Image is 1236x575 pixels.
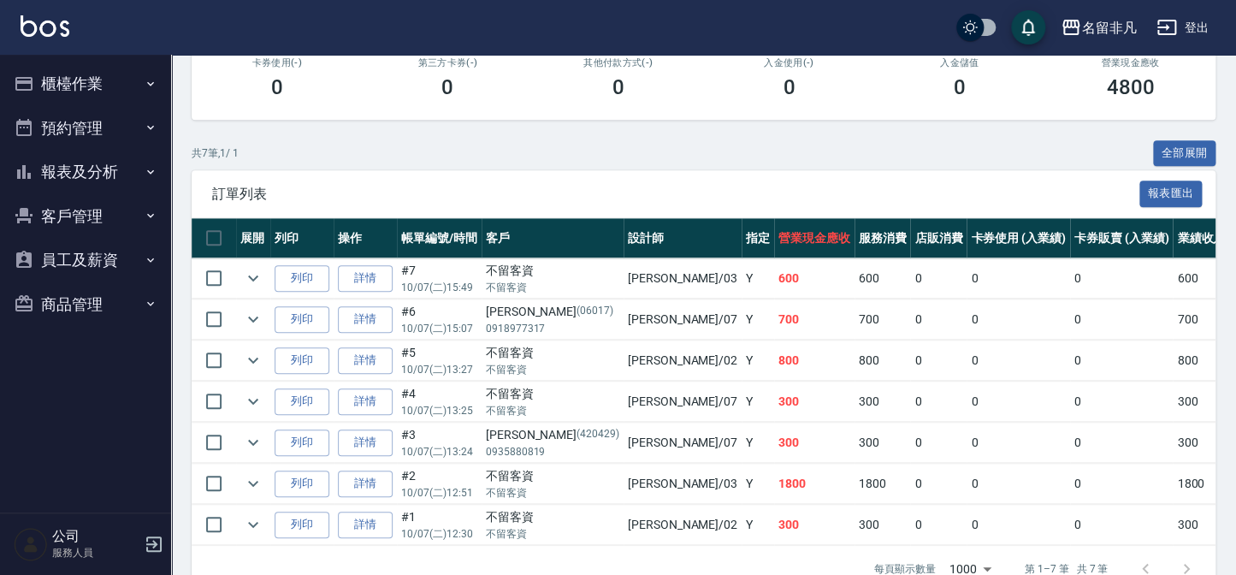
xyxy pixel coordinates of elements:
p: 0935880819 [486,444,619,459]
td: Y [742,505,774,545]
h2: 其他付款方式(-) [553,57,683,68]
button: 員工及薪資 [7,238,164,282]
td: 600 [774,258,855,299]
td: 800 [855,341,911,381]
button: expand row [240,265,266,291]
button: expand row [240,512,266,537]
button: expand row [240,471,266,496]
td: Y [742,464,774,504]
button: 列印 [275,265,329,292]
p: 不留客資 [486,526,619,542]
td: 300 [1173,505,1229,545]
th: 設計師 [624,218,742,258]
div: [PERSON_NAME] [486,303,619,321]
img: Person [14,527,48,561]
h3: 4800 [1106,75,1154,99]
td: [PERSON_NAME] /07 [624,299,742,340]
td: 300 [855,505,911,545]
button: 櫃檯作業 [7,62,164,106]
td: 0 [1070,382,1174,422]
td: 0 [910,505,967,545]
button: 列印 [275,388,329,415]
td: 300 [774,382,855,422]
td: 300 [774,423,855,463]
p: 共 7 筆, 1 / 1 [192,145,239,161]
td: Y [742,423,774,463]
p: 10/07 (二) 15:49 [401,280,477,295]
td: 700 [774,299,855,340]
td: 700 [1173,299,1229,340]
a: 報表匯出 [1139,185,1203,201]
td: 0 [1070,423,1174,463]
th: 業績收入 [1173,218,1229,258]
h3: 0 [271,75,283,99]
h2: 營業現金應收 [1066,57,1196,68]
td: [PERSON_NAME] /02 [624,341,742,381]
td: #7 [397,258,482,299]
button: 報表及分析 [7,150,164,194]
td: 300 [774,505,855,545]
td: [PERSON_NAME] /03 [624,464,742,504]
h2: 入金儲值 [895,57,1025,68]
h3: 0 [441,75,453,99]
th: 客戶 [482,218,624,258]
td: #3 [397,423,482,463]
button: 名留非凡 [1054,10,1143,45]
td: 0 [1070,258,1174,299]
td: #1 [397,505,482,545]
td: 0 [967,382,1070,422]
button: 登出 [1150,12,1215,44]
td: [PERSON_NAME] /02 [624,505,742,545]
td: 0 [910,299,967,340]
p: 不留客資 [486,280,619,295]
button: 列印 [275,347,329,374]
p: 10/07 (二) 12:51 [401,485,477,501]
td: 0 [1070,505,1174,545]
p: 10/07 (二) 12:30 [401,526,477,542]
td: 300 [1173,382,1229,422]
td: [PERSON_NAME] /03 [624,258,742,299]
div: [PERSON_NAME] [486,426,619,444]
div: 不留客資 [486,262,619,280]
button: expand row [240,430,266,455]
th: 展開 [236,218,270,258]
td: 0 [910,258,967,299]
div: 不留客資 [486,508,619,526]
td: 800 [774,341,855,381]
td: 0 [1070,299,1174,340]
td: 0 [967,423,1070,463]
button: save [1011,10,1045,44]
td: 0 [967,341,1070,381]
td: 300 [1173,423,1229,463]
button: 預約管理 [7,106,164,151]
td: Y [742,382,774,422]
h3: 0 [783,75,795,99]
th: 卡券使用 (入業績) [967,218,1070,258]
button: 列印 [275,471,329,497]
td: #5 [397,341,482,381]
th: 帳單編號/時間 [397,218,482,258]
p: 10/07 (二) 13:24 [401,444,477,459]
td: Y [742,341,774,381]
p: 不留客資 [486,485,619,501]
td: 0 [1070,341,1174,381]
div: 不留客資 [486,344,619,362]
button: expand row [240,388,266,414]
td: [PERSON_NAME] /07 [624,382,742,422]
td: 600 [1173,258,1229,299]
td: 0 [967,464,1070,504]
p: (420429) [577,426,619,444]
td: 700 [855,299,911,340]
th: 指定 [742,218,774,258]
p: 不留客資 [486,403,619,418]
th: 操作 [334,218,397,258]
td: 0 [910,423,967,463]
button: expand row [240,347,266,373]
th: 卡券販賣 (入業績) [1070,218,1174,258]
h2: 卡券使用(-) [212,57,342,68]
span: 訂單列表 [212,186,1139,203]
td: 1800 [774,464,855,504]
td: 0 [1070,464,1174,504]
p: 10/07 (二) 13:27 [401,362,477,377]
p: (06017) [577,303,613,321]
